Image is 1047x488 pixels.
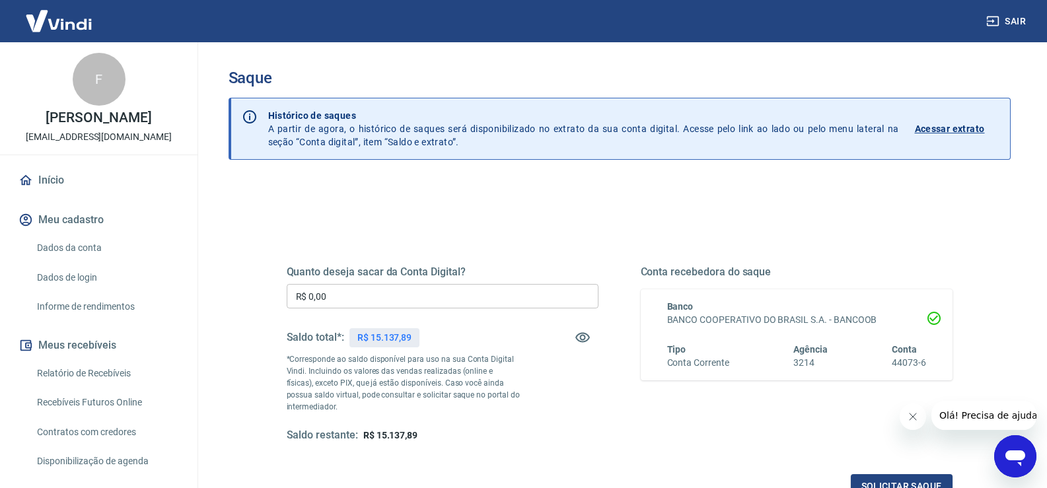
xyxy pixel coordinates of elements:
[32,234,182,261] a: Dados da conta
[268,109,899,149] p: A partir de agora, o histórico de saques será disponibilizado no extrato da sua conta digital. Ac...
[73,53,126,106] div: F
[667,313,926,327] h6: BANCO COOPERATIVO DO BRASIL S.A. - BANCOOB
[268,109,899,122] p: Histórico de saques
[287,331,344,344] h5: Saldo total*:
[667,344,686,355] span: Tipo
[287,429,358,442] h5: Saldo restante:
[32,360,182,387] a: Relatório de Recebíveis
[892,344,917,355] span: Conta
[8,9,111,20] span: Olá! Precisa de ajuda?
[931,401,1036,430] iframe: Mensagem da empresa
[16,205,182,234] button: Meu cadastro
[287,265,598,279] h5: Quanto deseja sacar da Conta Digital?
[994,435,1036,477] iframe: Botão para abrir a janela de mensagens
[641,265,953,279] h5: Conta recebedora do saque
[16,1,102,41] img: Vindi
[363,430,417,440] span: R$ 15.137,89
[357,331,412,345] p: R$ 15.137,89
[900,403,926,430] iframe: Fechar mensagem
[16,331,182,360] button: Meus recebíveis
[32,448,182,475] a: Disponibilização de agenda
[667,356,729,370] h6: Conta Corrente
[667,301,694,312] span: Banco
[793,344,828,355] span: Agência
[16,166,182,195] a: Início
[32,389,182,416] a: Recebíveis Futuros Online
[46,111,151,125] p: [PERSON_NAME]
[32,264,182,291] a: Dados de login
[32,419,182,446] a: Contratos com credores
[229,69,1011,87] h3: Saque
[793,356,828,370] h6: 3214
[32,293,182,320] a: Informe de rendimentos
[915,122,985,135] p: Acessar extrato
[892,356,926,370] h6: 44073-6
[915,109,999,149] a: Acessar extrato
[984,9,1031,34] button: Sair
[287,353,521,413] p: *Corresponde ao saldo disponível para uso na sua Conta Digital Vindi. Incluindo os valores das ve...
[26,130,172,144] p: [EMAIL_ADDRESS][DOMAIN_NAME]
